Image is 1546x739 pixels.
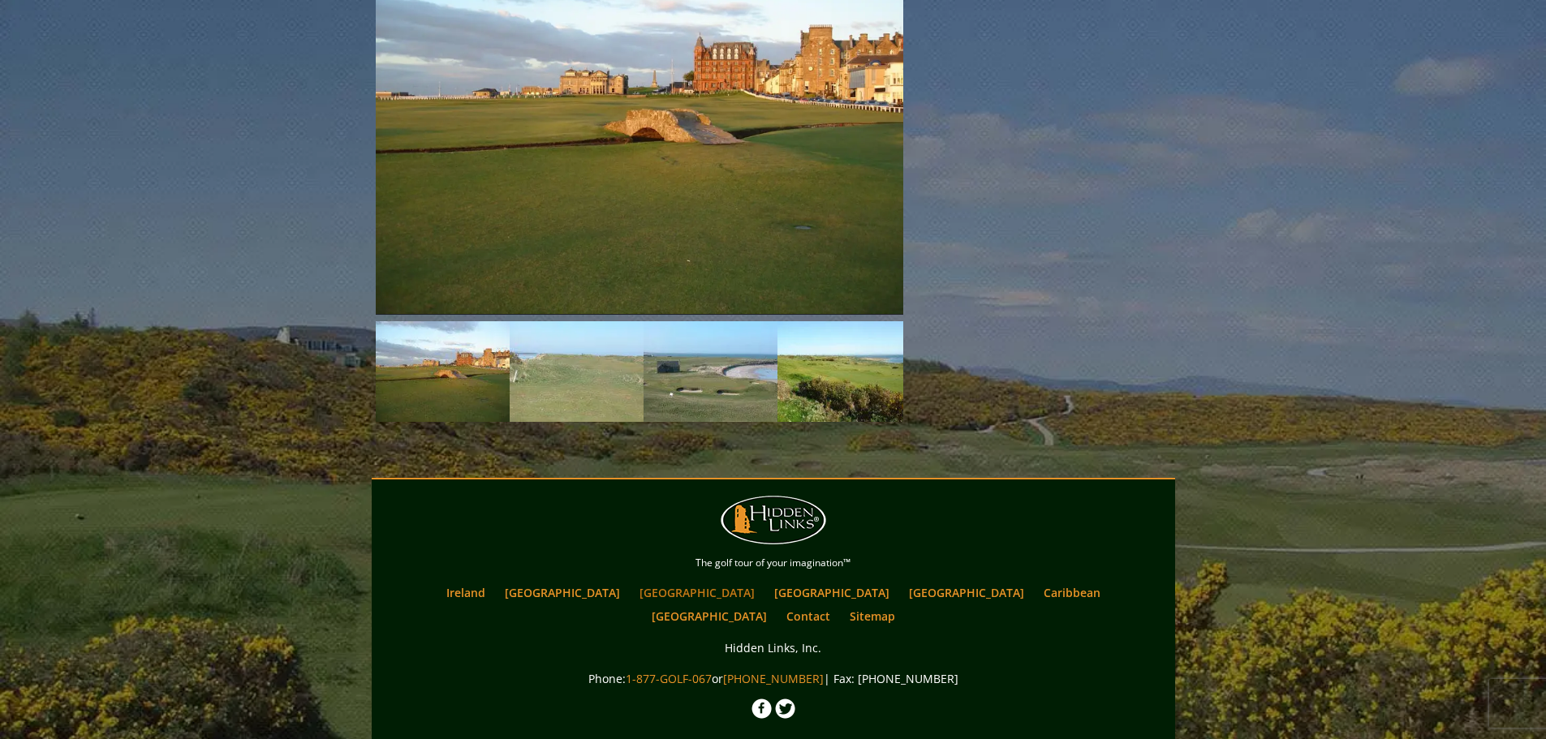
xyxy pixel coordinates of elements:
[631,581,763,604] a: [GEOGRAPHIC_DATA]
[438,581,493,604] a: Ireland
[376,668,1171,689] p: Phone: or | Fax: [PHONE_NUMBER]
[766,581,898,604] a: [GEOGRAPHIC_DATA]
[1036,581,1109,604] a: Caribbean
[376,638,1171,658] p: Hidden Links, Inc.
[778,604,838,628] a: Contact
[901,581,1032,604] a: [GEOGRAPHIC_DATA]
[376,554,1171,572] p: The golf tour of your imagination™
[751,698,772,719] img: Facebook
[775,698,795,719] img: Twitter
[626,671,712,686] a: 1-877-GOLF-067
[644,604,775,628] a: [GEOGRAPHIC_DATA]
[723,671,824,686] a: [PHONE_NUMBER]
[842,604,903,628] a: Sitemap
[497,581,628,604] a: [GEOGRAPHIC_DATA]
